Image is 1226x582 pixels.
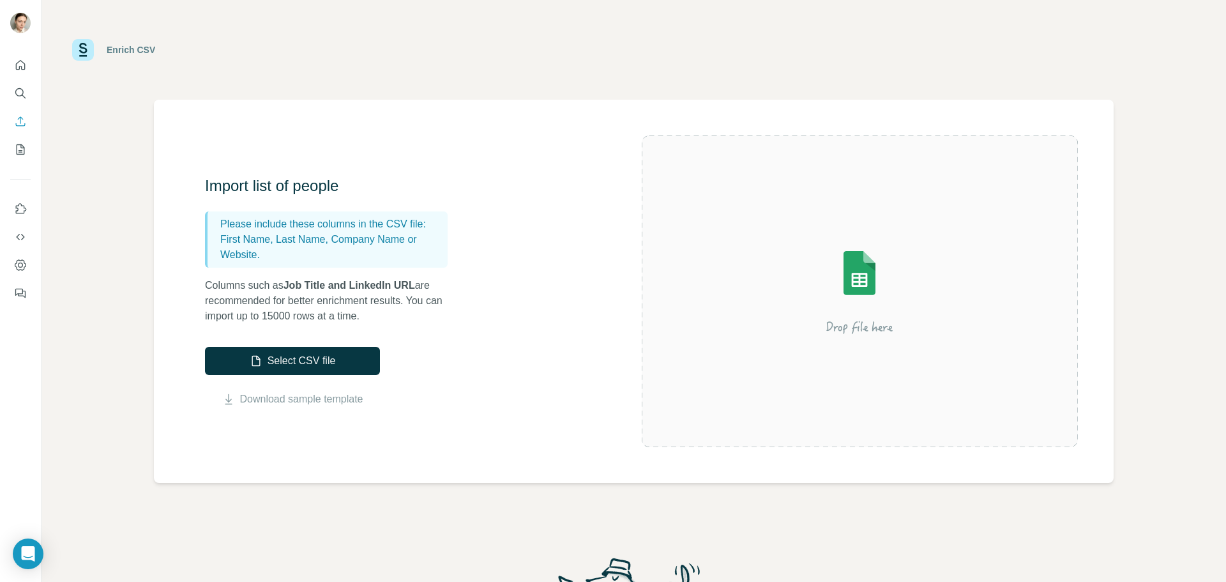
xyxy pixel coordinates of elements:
button: Quick start [10,54,31,77]
p: Columns such as are recommended for better enrichment results. You can import up to 15000 rows at... [205,278,460,324]
button: Dashboard [10,254,31,277]
button: Enrich CSV [10,110,31,133]
button: Select CSV file [205,347,380,375]
button: Use Surfe API [10,226,31,249]
button: Search [10,82,31,105]
p: Please include these columns in the CSV file: [220,217,443,232]
p: First Name, Last Name, Company Name or Website. [220,232,443,263]
h3: Import list of people [205,176,460,196]
img: Avatar [10,13,31,33]
div: Enrich CSV [107,43,155,56]
button: My lists [10,138,31,161]
a: Download sample template [240,392,363,407]
span: Job Title and LinkedIn URL [284,280,415,291]
button: Feedback [10,282,31,305]
img: Surfe Illustration - Drop file here or select below [745,215,974,368]
img: Surfe Logo [72,39,94,61]
button: Download sample template [205,392,380,407]
button: Use Surfe on LinkedIn [10,197,31,220]
div: Open Intercom Messenger [13,539,43,569]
